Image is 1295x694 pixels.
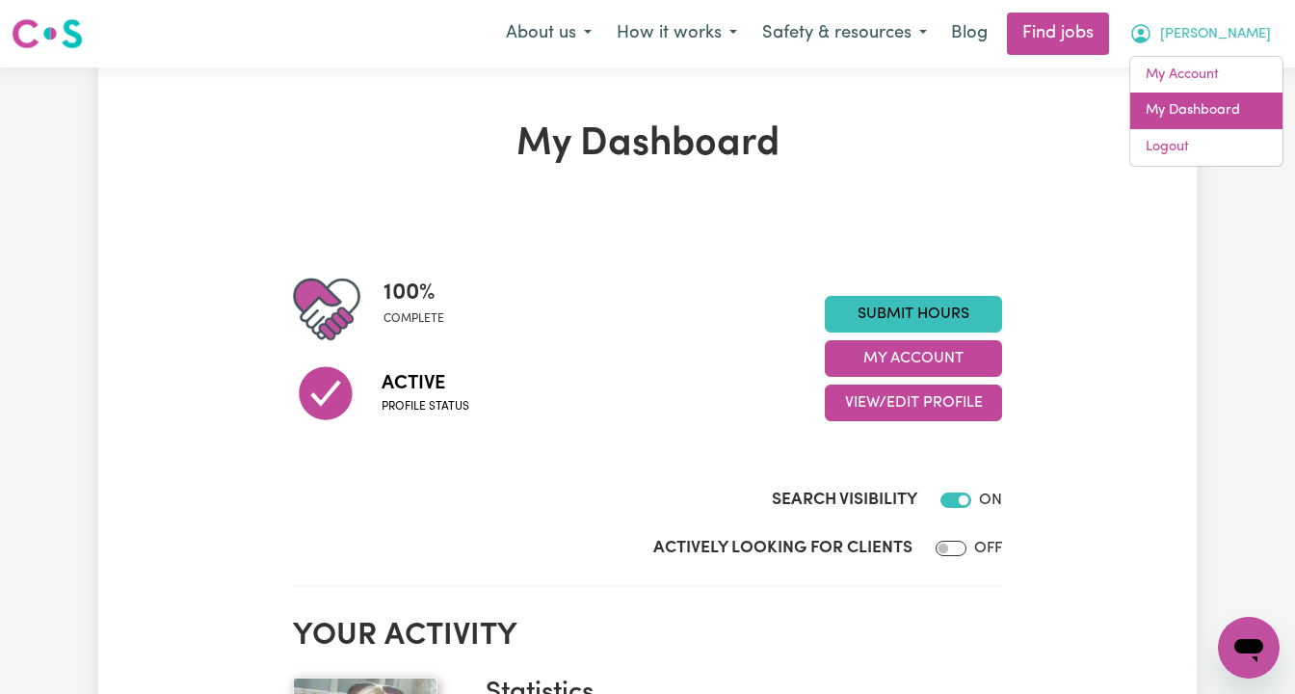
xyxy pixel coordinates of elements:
span: complete [383,310,444,328]
span: Active [382,369,469,398]
label: Search Visibility [772,488,917,513]
a: Blog [939,13,999,55]
button: My Account [1117,13,1283,54]
button: View/Edit Profile [825,385,1002,421]
span: OFF [974,541,1002,556]
img: Careseekers logo [12,16,83,51]
button: About us [493,13,604,54]
span: ON [979,493,1002,508]
a: Careseekers logo [12,12,83,56]
h2: Your activity [293,618,1002,654]
button: How it works [604,13,750,54]
a: My Dashboard [1130,93,1282,129]
button: Safety & resources [750,13,939,54]
iframe: Button to launch messaging window [1218,617,1280,679]
div: My Account [1129,56,1283,167]
a: Logout [1130,129,1282,166]
div: Profile completeness: 100% [383,276,460,343]
a: Submit Hours [825,296,1002,333]
span: 100 % [383,276,444,310]
button: My Account [825,340,1002,377]
span: Profile status [382,398,469,415]
a: Find jobs [1007,13,1109,55]
h1: My Dashboard [293,121,1002,168]
span: [PERSON_NAME] [1160,24,1271,45]
a: My Account [1130,57,1282,93]
label: Actively Looking for Clients [653,536,912,561]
